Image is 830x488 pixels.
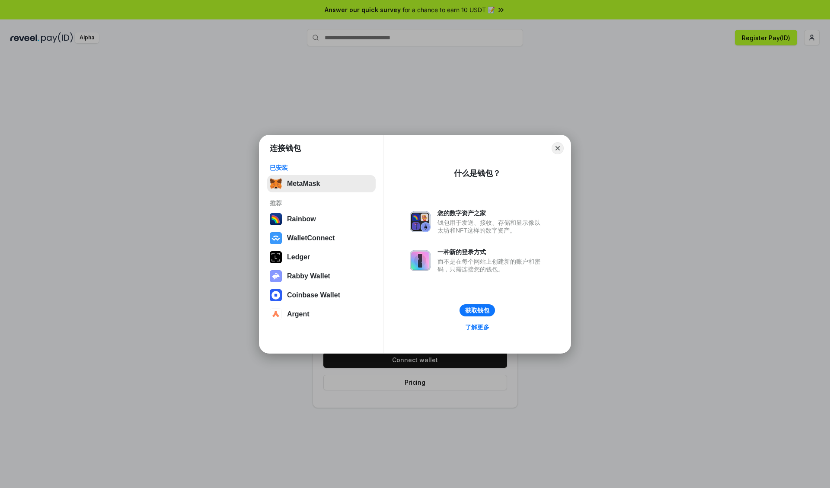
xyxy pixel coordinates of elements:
[270,270,282,282] img: svg+xml,%3Csvg%20xmlns%3D%22http%3A%2F%2Fwww.w3.org%2F2000%2Fsvg%22%20fill%3D%22none%22%20viewBox...
[270,143,301,153] h1: 连接钱包
[437,209,545,217] div: 您的数字资产之家
[410,211,431,232] img: svg+xml,%3Csvg%20xmlns%3D%22http%3A%2F%2Fwww.w3.org%2F2000%2Fsvg%22%20fill%3D%22none%22%20viewBox...
[465,306,489,314] div: 获取钱包
[454,168,501,179] div: 什么是钱包？
[287,253,310,261] div: Ledger
[287,215,316,223] div: Rainbow
[460,304,495,316] button: 获取钱包
[460,322,495,333] a: 了解更多
[270,164,373,172] div: 已安装
[410,250,431,271] img: svg+xml,%3Csvg%20xmlns%3D%22http%3A%2F%2Fwww.w3.org%2F2000%2Fsvg%22%20fill%3D%22none%22%20viewBox...
[270,232,282,244] img: svg+xml,%3Csvg%20width%3D%2228%22%20height%3D%2228%22%20viewBox%3D%220%200%2028%2028%22%20fill%3D...
[267,249,376,266] button: Ledger
[287,180,320,188] div: MetaMask
[287,310,310,318] div: Argent
[437,219,545,234] div: 钱包用于发送、接收、存储和显示像以太坊和NFT这样的数字资产。
[465,323,489,331] div: 了解更多
[267,268,376,285] button: Rabby Wallet
[270,251,282,263] img: svg+xml,%3Csvg%20xmlns%3D%22http%3A%2F%2Fwww.w3.org%2F2000%2Fsvg%22%20width%3D%2228%22%20height%3...
[267,175,376,192] button: MetaMask
[287,234,335,242] div: WalletConnect
[267,230,376,247] button: WalletConnect
[270,213,282,225] img: svg+xml,%3Csvg%20width%3D%22120%22%20height%3D%22120%22%20viewBox%3D%220%200%20120%20120%22%20fil...
[552,142,564,154] button: Close
[437,248,545,256] div: 一种新的登录方式
[267,211,376,228] button: Rainbow
[270,308,282,320] img: svg+xml,%3Csvg%20width%3D%2228%22%20height%3D%2228%22%20viewBox%3D%220%200%2028%2028%22%20fill%3D...
[267,306,376,323] button: Argent
[270,199,373,207] div: 推荐
[437,258,545,273] div: 而不是在每个网站上创建新的账户和密码，只需连接您的钱包。
[267,287,376,304] button: Coinbase Wallet
[287,291,340,299] div: Coinbase Wallet
[270,178,282,190] img: svg+xml,%3Csvg%20fill%3D%22none%22%20height%3D%2233%22%20viewBox%3D%220%200%2035%2033%22%20width%...
[287,272,330,280] div: Rabby Wallet
[270,289,282,301] img: svg+xml,%3Csvg%20width%3D%2228%22%20height%3D%2228%22%20viewBox%3D%220%200%2028%2028%22%20fill%3D...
